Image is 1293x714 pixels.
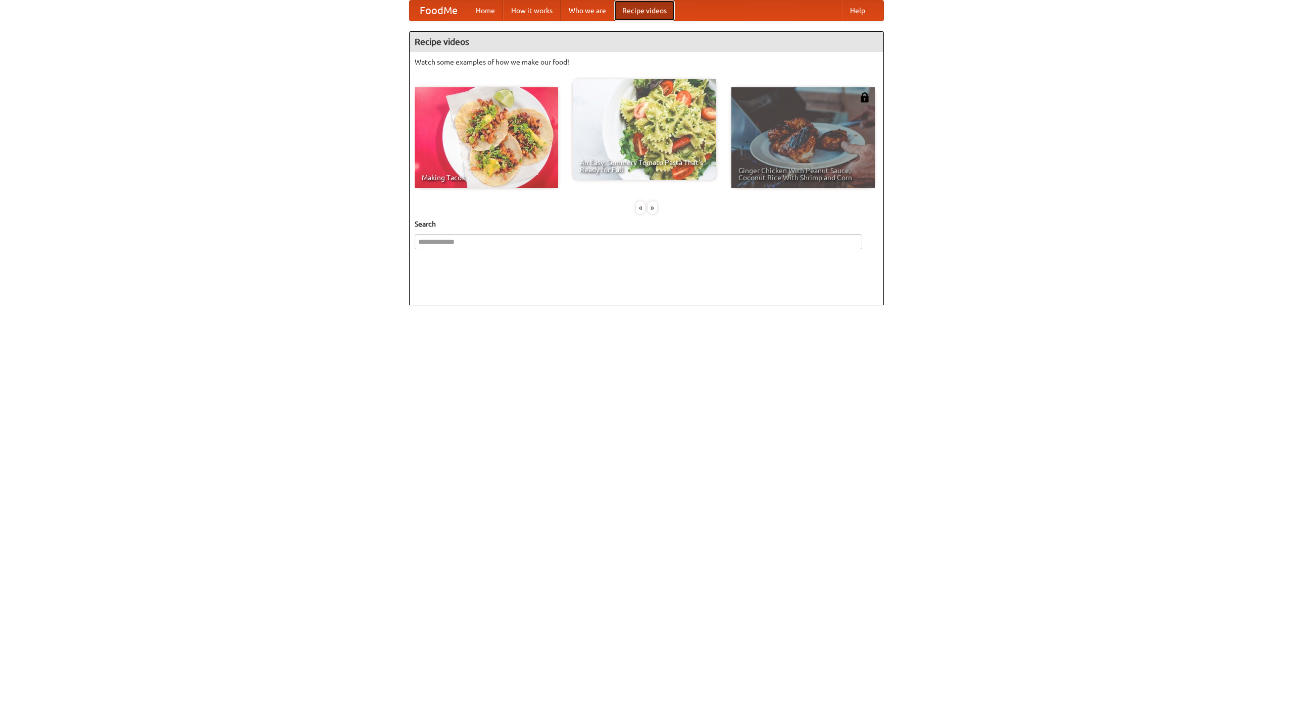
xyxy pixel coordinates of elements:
span: An Easy, Summery Tomato Pasta That's Ready for Fall [580,159,709,173]
h5: Search [415,219,878,229]
a: FoodMe [410,1,468,21]
img: 483408.png [860,92,870,102]
a: An Easy, Summery Tomato Pasta That's Ready for Fall [573,79,716,180]
a: Who we are [561,1,614,21]
a: How it works [503,1,561,21]
a: Recipe videos [614,1,675,21]
span: Making Tacos [422,174,551,181]
div: » [648,201,657,214]
h4: Recipe videos [410,32,883,52]
a: Home [468,1,503,21]
a: Making Tacos [415,87,558,188]
a: Help [842,1,873,21]
p: Watch some examples of how we make our food! [415,57,878,67]
div: « [636,201,645,214]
